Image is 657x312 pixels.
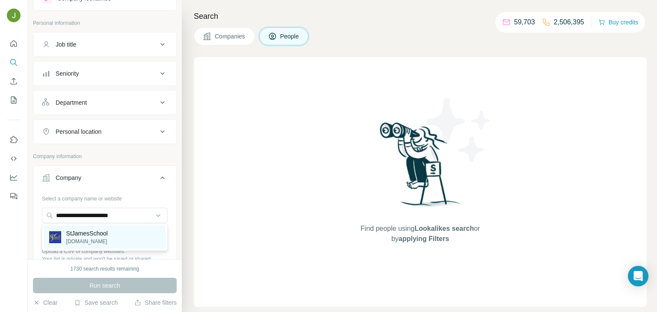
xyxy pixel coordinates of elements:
button: Quick start [7,36,21,51]
button: Enrich CSV [7,74,21,89]
p: StJamesSchool [66,229,108,238]
span: Companies [215,32,246,41]
button: Department [33,92,176,113]
span: Lookalikes search [414,225,474,232]
button: Personal location [33,121,176,142]
button: Clear [33,298,57,307]
div: Department [56,98,87,107]
span: Find people using or by [352,224,488,244]
button: Use Surfe on LinkedIn [7,132,21,147]
p: 59,703 [514,17,535,27]
p: Upload a CSV of company websites. [42,247,168,255]
button: Use Surfe API [7,151,21,166]
div: 1730 search results remaining [71,265,139,273]
button: Save search [74,298,118,307]
p: 2,506,395 [554,17,584,27]
button: Feedback [7,188,21,204]
img: Surfe Illustration - Woman searching with binoculars [376,120,465,215]
p: Personal information [33,19,177,27]
div: Company [56,174,81,182]
p: Company information [33,153,177,160]
img: Avatar [7,9,21,22]
button: Job title [33,34,176,55]
div: Select a company name or website [42,191,168,203]
img: Surfe Illustration - Stars [420,91,497,168]
div: Job title [56,40,76,49]
div: Seniority [56,69,79,78]
button: Share filters [134,298,177,307]
button: Buy credits [598,16,638,28]
img: StJamesSchool [49,231,61,243]
span: applying Filters [399,235,449,242]
h4: Search [194,10,647,22]
div: Open Intercom Messenger [628,266,648,286]
span: People [280,32,300,41]
p: Your list is private and won't be saved or shared. [42,255,168,263]
button: Seniority [33,63,176,84]
div: Personal location [56,127,101,136]
p: [DOMAIN_NAME] [66,238,108,245]
button: My lists [7,92,21,108]
button: Company [33,168,176,191]
button: Search [7,55,21,70]
button: Dashboard [7,170,21,185]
